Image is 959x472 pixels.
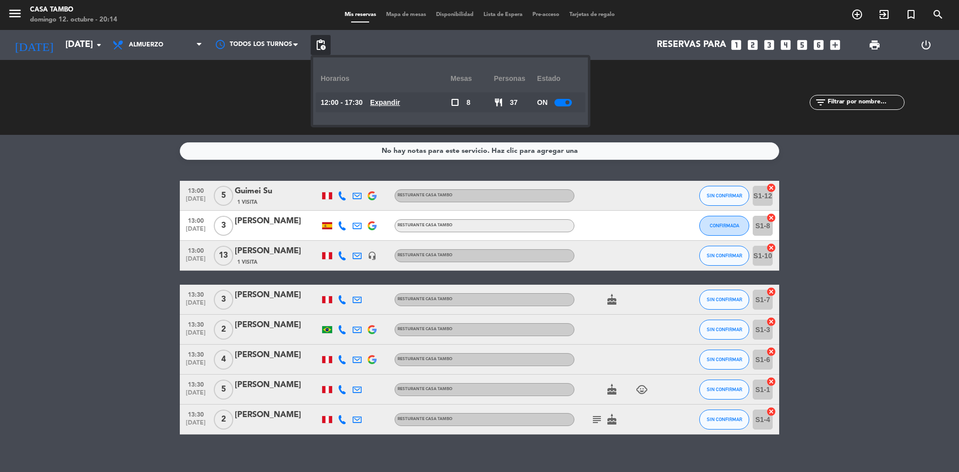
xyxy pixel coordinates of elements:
i: arrow_drop_down [93,39,105,51]
button: SIN CONFIRMAR [699,410,749,430]
button: SIN CONFIRMAR [699,350,749,370]
span: [DATE] [183,360,208,371]
button: CONFIRMADA [699,216,749,236]
span: SIN CONFIRMAR [707,327,742,332]
i: cake [606,294,618,306]
div: personas [494,65,537,92]
span: 1 Visita [237,198,257,206]
span: SIN CONFIRMAR [707,297,742,302]
span: Mapa de mesas [381,12,431,17]
i: looks_one [730,38,743,51]
span: 3 [214,290,233,310]
span: Resturante Casa Tambo [398,253,453,257]
span: 2 [214,320,233,340]
div: LOG OUT [900,30,952,60]
u: Expandir [370,98,400,106]
span: 12:00 - 17:30 [321,97,363,108]
span: Pre-acceso [527,12,564,17]
i: looks_5 [796,38,809,51]
button: SIN CONFIRMAR [699,290,749,310]
div: [PERSON_NAME] [235,289,320,302]
span: [DATE] [183,196,208,207]
span: [DATE] [183,390,208,401]
button: SIN CONFIRMAR [699,320,749,340]
i: cancel [766,317,776,327]
i: menu [7,6,22,21]
span: 13:00 [183,214,208,226]
span: pending_actions [315,39,327,51]
span: 5 [214,380,233,400]
i: child_care [636,384,648,396]
div: domingo 12. octubre - 20:14 [30,15,117,25]
img: google-logo.png [368,355,377,364]
button: SIN CONFIRMAR [699,186,749,206]
i: turned_in_not [905,8,917,20]
button: SIN CONFIRMAR [699,246,749,266]
i: cancel [766,183,776,193]
i: looks_3 [763,38,776,51]
span: [DATE] [183,420,208,431]
div: Casa Tambo [30,5,117,15]
span: Resturante Casa Tambo [398,327,453,331]
i: cancel [766,287,776,297]
i: looks_two [746,38,759,51]
span: Resturante Casa Tambo [398,223,453,227]
i: subject [591,414,603,426]
button: SIN CONFIRMAR [699,380,749,400]
i: cancel [766,377,776,387]
span: SIN CONFIRMAR [707,193,742,198]
span: Tarjetas de regalo [564,12,620,17]
span: Resturante Casa Tambo [398,297,453,301]
i: cancel [766,347,776,357]
i: cake [606,384,618,396]
span: Resturante Casa Tambo [398,193,453,197]
span: Resturante Casa Tambo [398,357,453,361]
span: Almuerzo [129,41,163,48]
div: [PERSON_NAME] [235,319,320,332]
i: filter_list [815,96,827,108]
i: exit_to_app [878,8,890,20]
span: SIN CONFIRMAR [707,417,742,422]
span: 13:30 [183,318,208,330]
span: CONFIRMADA [710,223,739,228]
span: 5 [214,186,233,206]
img: google-logo.png [368,221,377,230]
span: SIN CONFIRMAR [707,357,742,362]
div: Horarios [321,65,451,92]
span: SIN CONFIRMAR [707,253,742,258]
span: Disponibilidad [431,12,479,17]
span: 13:30 [183,288,208,300]
input: Filtrar por nombre... [827,97,904,108]
i: cancel [766,243,776,253]
span: 13:00 [183,184,208,196]
div: Mesas [451,65,494,92]
div: Guimei Su [235,185,320,198]
i: search [932,8,944,20]
div: [PERSON_NAME] [235,379,320,392]
span: 37 [510,97,518,108]
i: add_box [829,38,842,51]
span: print [869,39,881,51]
i: looks_4 [779,38,792,51]
span: 13:30 [183,348,208,360]
span: Resturante Casa Tambo [398,417,453,421]
i: cake [606,414,618,426]
span: 13:30 [183,408,208,420]
div: [PERSON_NAME] [235,215,320,228]
span: 4 [214,350,233,370]
div: [PERSON_NAME] [235,409,320,422]
img: google-logo.png [368,191,377,200]
i: looks_6 [812,38,825,51]
span: Reservas para [657,40,726,50]
span: [DATE] [183,226,208,237]
span: 13 [214,246,233,266]
i: add_circle_outline [851,8,863,20]
div: [PERSON_NAME] [235,349,320,362]
span: [DATE] [183,300,208,311]
span: [DATE] [183,256,208,267]
i: cancel [766,213,776,223]
span: 13:00 [183,244,208,256]
span: check_box_outline_blank [451,98,460,107]
span: Lista de Espera [479,12,527,17]
i: power_settings_new [920,39,932,51]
